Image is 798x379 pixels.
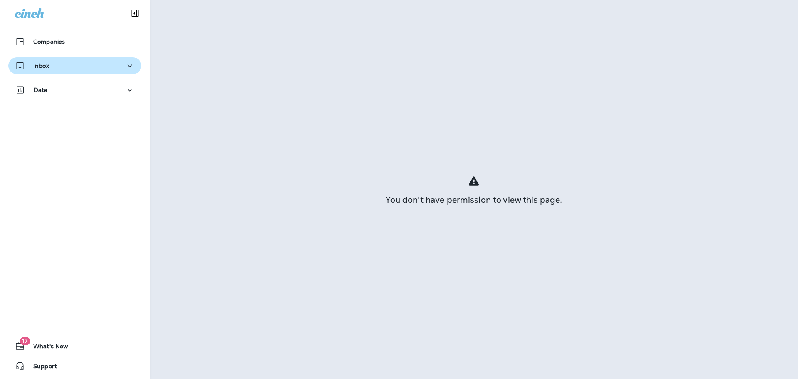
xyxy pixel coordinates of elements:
[34,87,48,93] p: Data
[8,358,141,374] button: Support
[8,82,141,98] button: Data
[150,196,798,203] div: You don't have permission to view this page.
[33,62,49,69] p: Inbox
[25,343,68,353] span: What's New
[8,33,141,50] button: Companies
[20,337,30,345] span: 17
[123,5,147,22] button: Collapse Sidebar
[33,38,65,45] p: Companies
[25,363,57,373] span: Support
[8,338,141,354] button: 17What's New
[8,57,141,74] button: Inbox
